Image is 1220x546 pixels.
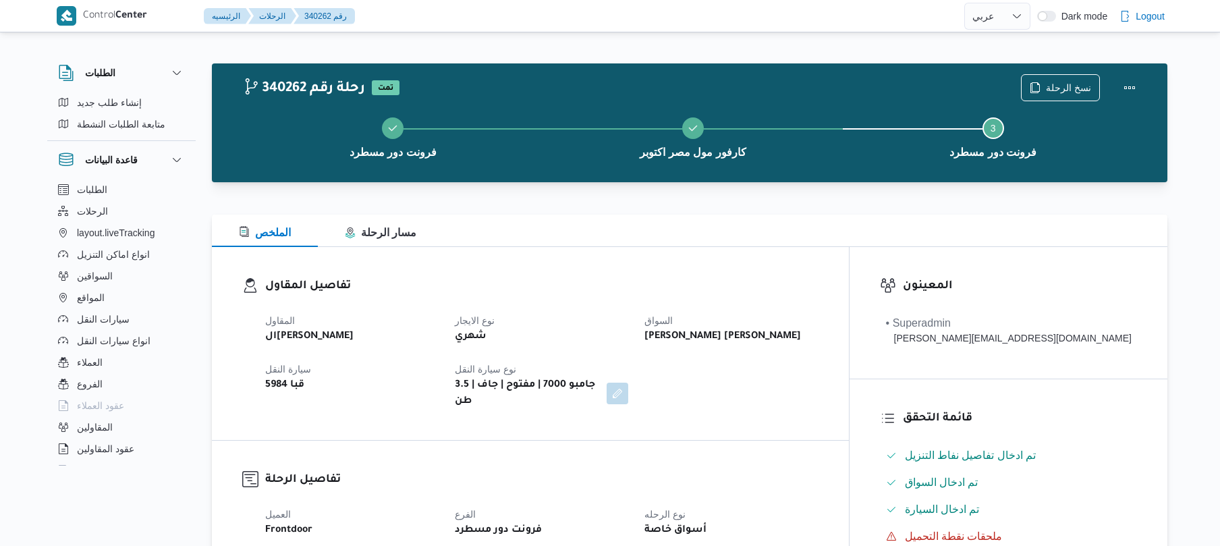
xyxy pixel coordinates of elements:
span: متابعة الطلبات النشطة [77,116,165,132]
span: عقود المقاولين [77,441,134,457]
button: نسخ الرحلة [1021,74,1100,101]
span: عقود العملاء [77,398,124,414]
span: انواع سيارات النقل [77,333,150,349]
span: سيارات النقل [77,311,130,327]
span: تم ادخال تفاصيل نفاط التنزيل [905,449,1036,461]
b: جامبو 7000 | مفتوح | جاف | 3.5 طن [455,377,597,410]
span: العملاء [77,354,103,371]
svg: Step 1 is complete [387,123,398,134]
span: 3 [991,123,996,134]
button: تم ادخال السواق [881,472,1137,493]
span: نوع الايجار [455,315,495,326]
button: عقود المقاولين [53,438,190,460]
button: السواقين [53,265,190,287]
button: المقاولين [53,416,190,438]
span: نوع سيارة النقل [455,364,516,375]
b: Center [115,11,147,22]
span: نسخ الرحلة [1046,80,1091,96]
h3: تفاصيل الرحلة [265,471,819,489]
span: ملحقات نقطة التحميل [905,528,1003,545]
span: تم ادخال تفاصيل نفاط التنزيل [905,447,1036,464]
span: الفروع [77,376,103,392]
span: الرحلات [77,203,108,219]
span: تم ادخال السواق [905,476,978,488]
b: أسواق خاصة [644,522,706,539]
button: تم ادخال تفاصيل نفاط التنزيل [881,445,1137,466]
span: السواق [644,315,673,326]
button: Actions [1116,74,1143,101]
span: layout.liveTracking [77,225,155,241]
b: شهري [455,329,487,345]
span: الفرع [455,509,476,520]
b: فرونت دور مسطرد [455,522,542,539]
button: Logout [1114,3,1170,30]
span: • Superadmin mohamed.nabil@illa.com.eg [886,315,1132,346]
button: الطلبات [53,179,190,200]
svg: Step 2 is complete [688,123,698,134]
button: المواقع [53,287,190,308]
button: فرونت دور مسطرد [243,101,543,171]
button: قاعدة البيانات [58,152,185,168]
h3: قاعدة البيانات [85,152,138,168]
button: layout.liveTracking [53,222,190,244]
b: [PERSON_NAME] [PERSON_NAME] [644,329,801,345]
button: الرحلات [53,200,190,222]
b: ال[PERSON_NAME] [265,329,354,345]
span: Logout [1136,8,1165,24]
b: قبا 5984 [265,377,304,393]
span: اجهزة التليفون [77,462,133,479]
span: تم ادخال السواق [905,474,978,491]
button: سيارات النقل [53,308,190,330]
button: الرئيسيه [204,8,251,24]
button: الطلبات [58,65,185,81]
h3: تفاصيل المقاول [265,277,819,296]
b: Frontdoor [265,522,312,539]
span: فرونت دور مسطرد [350,144,437,161]
b: تمت [378,84,393,92]
span: نوع الرحله [644,509,686,520]
span: العميل [265,509,291,520]
button: 340262 رقم [294,8,355,24]
button: تم ادخال السيارة [881,499,1137,520]
span: تم ادخال السيارة [905,503,980,515]
button: اجهزة التليفون [53,460,190,481]
span: Dark mode [1056,11,1107,22]
span: مسار الرحلة [345,227,416,238]
span: المقاول [265,315,295,326]
h2: 340262 رحلة رقم [243,80,365,98]
button: انواع سيارات النقل [53,330,190,352]
span: إنشاء طلب جديد [77,94,142,111]
button: فرونت دور مسطرد [843,101,1143,171]
button: انواع اماكن التنزيل [53,244,190,265]
span: السواقين [77,268,113,284]
span: فرونت دور مسطرد [949,144,1036,161]
h3: الطلبات [85,65,115,81]
button: الفروع [53,373,190,395]
span: الطلبات [77,182,107,198]
button: العملاء [53,352,190,373]
button: كارفور مول مصر اكتوبر [543,101,843,171]
span: سيارة النقل [265,364,311,375]
span: المقاولين [77,419,113,435]
span: تم ادخال السيارة [905,501,980,518]
img: X8yXhbKr1z7QwAAAABJRU5ErkJggg== [57,6,76,26]
span: انواع اماكن التنزيل [77,246,150,263]
h3: قائمة التحقق [903,410,1137,428]
button: إنشاء طلب جديد [53,92,190,113]
button: الرحلات [248,8,296,24]
button: متابعة الطلبات النشطة [53,113,190,135]
span: تمت [372,80,399,95]
h3: المعينون [903,277,1137,296]
div: الطلبات [47,92,196,140]
div: [PERSON_NAME][EMAIL_ADDRESS][DOMAIN_NAME] [886,331,1132,346]
span: المواقع [77,290,105,306]
div: • Superadmin [886,315,1132,331]
button: عقود العملاء [53,395,190,416]
div: قاعدة البيانات [47,179,196,471]
span: ملحقات نقطة التحميل [905,530,1003,542]
span: كارفور مول مصر اكتوبر [640,144,746,161]
span: الملخص [239,227,291,238]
